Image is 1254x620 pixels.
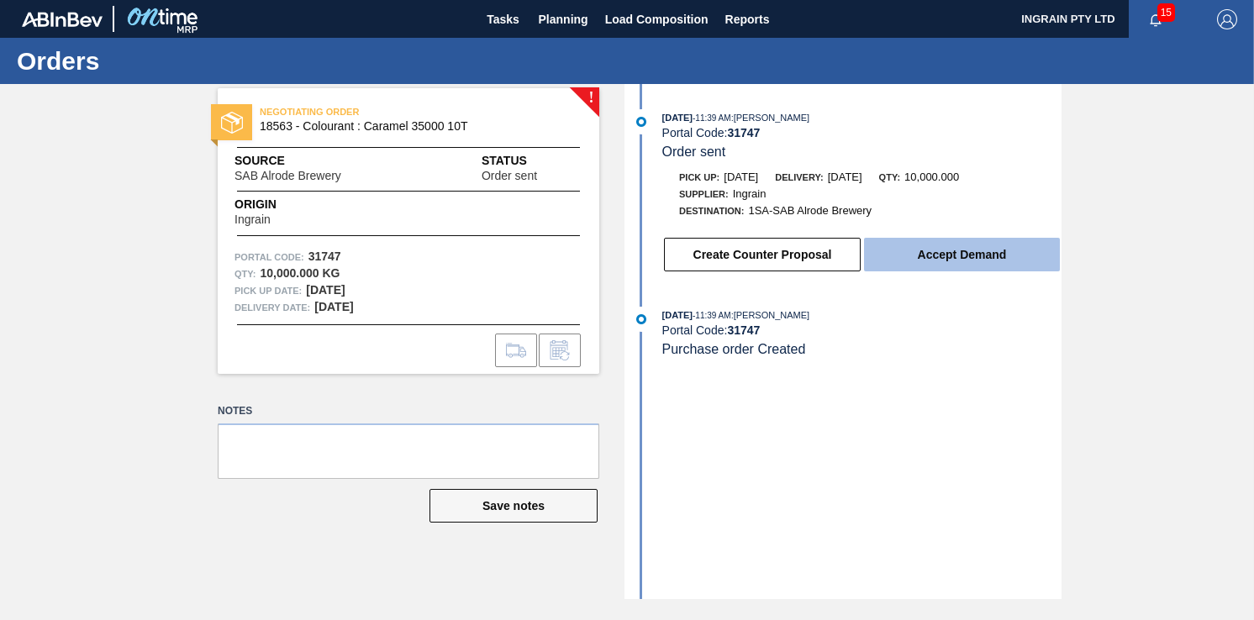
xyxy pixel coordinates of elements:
strong: 31747 [727,323,760,337]
span: [DATE] [828,171,862,183]
img: TNhmsLtSVTkK8tSr43FrP2fwEKptu5GPRR3wAAAABJRU5ErkJggg== [22,12,103,27]
span: 1SA-SAB Alrode Brewery [748,204,872,217]
span: Delivery: [775,172,823,182]
span: 15 [1157,3,1175,22]
span: SAB Alrode Brewery [234,170,341,182]
span: Source [234,152,392,170]
span: Status [482,152,582,170]
span: Pick up: [679,172,719,182]
span: 18563 - Colourant : Caramel 35000 10T [260,120,565,133]
span: Ingrain [733,187,767,200]
img: atual [636,117,646,127]
div: Inform order change [539,334,581,367]
span: Purchase order Created [662,342,806,356]
button: Accept Demand [864,238,1060,271]
span: Ingrain [234,213,271,226]
span: - 11:39 AM [693,311,731,320]
span: Order sent [482,170,537,182]
span: Portal Code: [234,249,304,265]
span: - 11:39 AM [693,113,731,123]
div: Portal Code: [662,126,1062,139]
span: Pick up Date: [234,282,302,299]
strong: [DATE] [314,300,353,313]
span: [DATE] [662,310,693,320]
span: : [PERSON_NAME] [731,310,810,320]
img: Logout [1217,9,1237,29]
img: atual [636,314,646,324]
h1: Orders [17,51,315,71]
strong: 10,000.000 KG [260,266,340,280]
span: [DATE] [724,171,758,183]
span: Reports [725,9,770,29]
strong: [DATE] [306,283,345,297]
span: : [PERSON_NAME] [731,113,810,123]
span: NEGOTIATING ORDER [260,103,495,120]
label: Notes [218,399,599,423]
span: Planning [539,9,588,29]
span: 10,000.000 [904,171,959,183]
span: Delivery Date: [234,299,310,316]
div: Go to Load Composition [495,334,537,367]
button: Notifications [1129,8,1183,31]
span: Supplier: [679,189,729,199]
strong: 31747 [308,250,341,263]
span: Tasks [485,9,522,29]
span: Load Composition [605,9,709,29]
span: Qty: [879,172,900,182]
span: Origin [234,196,313,213]
span: Order sent [662,144,726,159]
button: Save notes [429,489,598,523]
button: Create Counter Proposal [664,238,861,271]
span: [DATE] [662,113,693,123]
div: Portal Code: [662,323,1062,337]
span: Destination: [679,206,744,216]
img: status [221,112,243,134]
span: Qty : [234,265,256,282]
strong: 31747 [727,126,760,139]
